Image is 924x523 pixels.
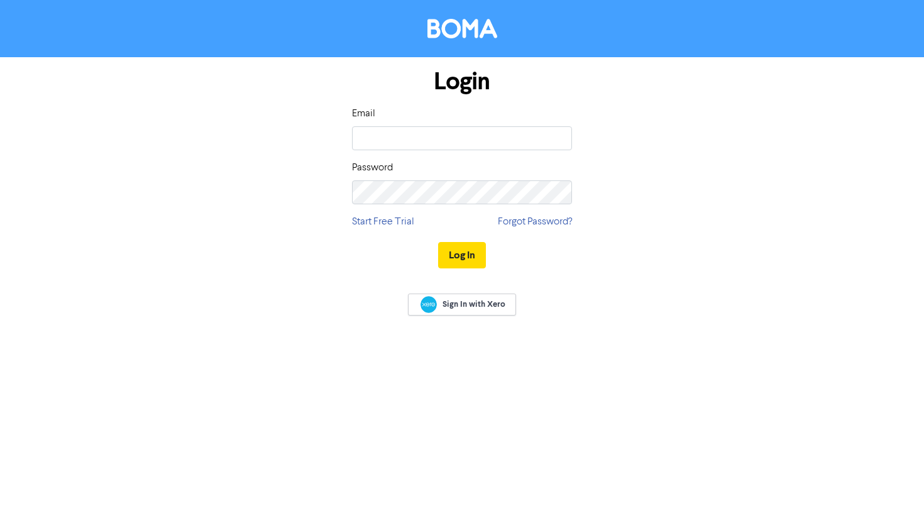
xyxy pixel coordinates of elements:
[352,160,393,175] label: Password
[352,214,414,229] a: Start Free Trial
[443,299,505,310] span: Sign In with Xero
[498,214,572,229] a: Forgot Password?
[408,294,516,316] a: Sign In with Xero
[352,106,375,121] label: Email
[421,296,437,313] img: Xero logo
[438,242,486,268] button: Log In
[352,67,572,96] h1: Login
[427,19,497,38] img: BOMA Logo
